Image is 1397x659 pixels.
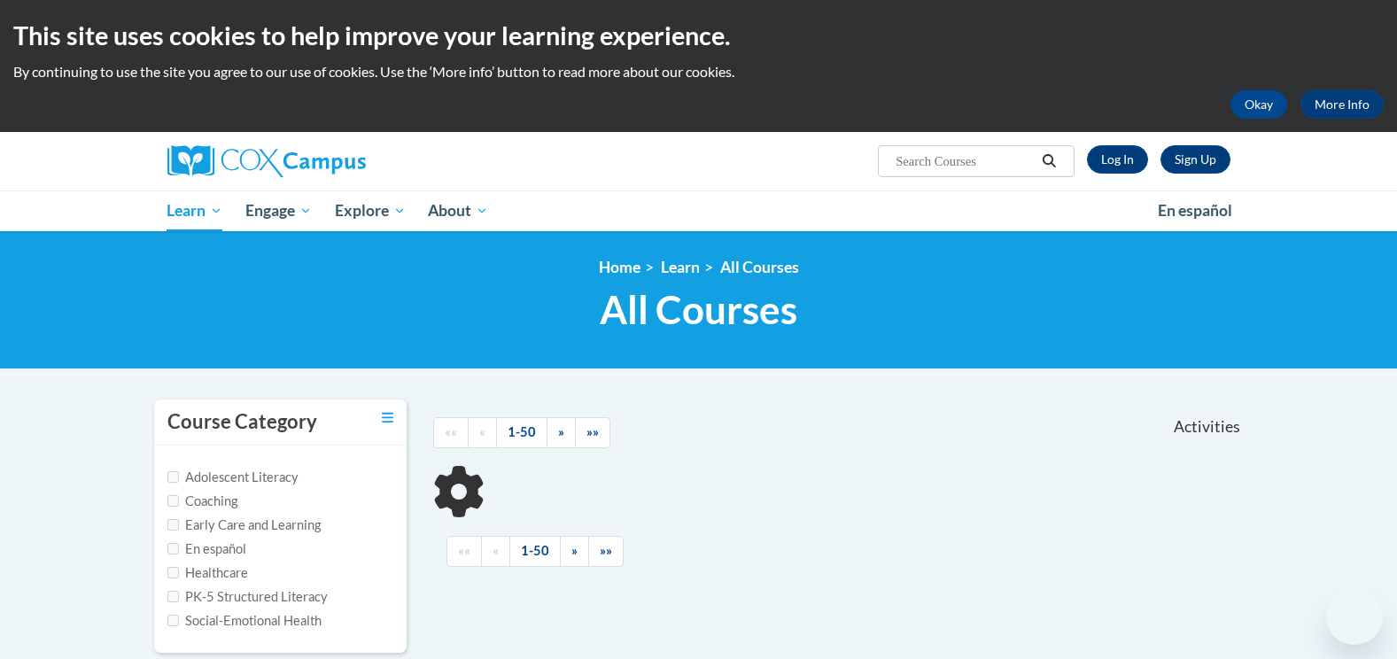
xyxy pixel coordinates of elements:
[445,424,457,439] span: ««
[481,536,510,567] a: Previous
[13,18,1384,53] h2: This site uses cookies to help improve your learning experience.
[600,543,612,558] span: »»
[446,536,482,567] a: Begining
[1036,151,1062,172] button: Search
[547,417,576,448] a: Next
[1230,90,1287,119] button: Okay
[167,471,179,483] input: Checkbox for Options
[479,424,485,439] span: «
[600,286,797,333] span: All Courses
[167,495,179,507] input: Checkbox for Options
[720,258,799,276] a: All Courses
[382,408,393,428] a: Toggle collapse
[661,258,700,276] a: Learn
[167,145,366,177] img: Cox Campus
[167,539,246,559] label: En español
[509,536,561,567] a: 1-50
[167,145,504,177] a: Cox Campus
[468,417,497,448] a: Previous
[560,536,589,567] a: Next
[167,492,237,511] label: Coaching
[167,408,317,436] h3: Course Category
[599,258,640,276] a: Home
[894,151,1036,172] input: Search Courses
[245,200,312,221] span: Engage
[167,200,222,221] span: Learn
[167,591,179,602] input: Checkbox for Options
[141,190,1257,231] div: Main menu
[1146,192,1244,229] a: En español
[323,190,417,231] a: Explore
[167,587,328,607] label: PK-5 Structured Literacy
[571,543,578,558] span: »
[558,424,564,439] span: »
[1160,145,1230,174] a: Register
[493,543,499,558] span: «
[167,615,179,626] input: Checkbox for Options
[588,536,624,567] a: End
[586,424,599,439] span: »»
[1174,417,1240,437] span: Activities
[167,543,179,554] input: Checkbox for Options
[1326,588,1383,645] iframe: Button to launch messaging window
[1300,90,1384,119] a: More Info
[167,563,248,583] label: Healthcare
[167,519,179,531] input: Checkbox for Options
[1087,145,1148,174] a: Log In
[575,417,610,448] a: End
[13,62,1384,81] p: By continuing to use the site you agree to our use of cookies. Use the ‘More info’ button to read...
[1158,201,1232,220] span: En español
[416,190,500,231] a: About
[167,611,322,631] label: Social-Emotional Health
[167,468,299,487] label: Adolescent Literacy
[167,567,179,578] input: Checkbox for Options
[496,417,547,448] a: 1-50
[428,200,488,221] span: About
[156,190,235,231] a: Learn
[433,417,469,448] a: Begining
[335,200,406,221] span: Explore
[234,190,323,231] a: Engage
[458,543,470,558] span: ««
[167,516,321,535] label: Early Care and Learning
